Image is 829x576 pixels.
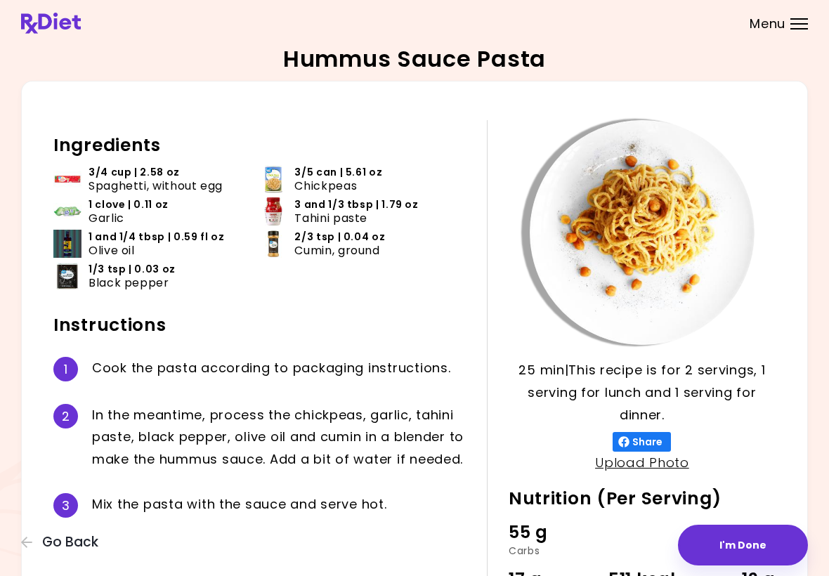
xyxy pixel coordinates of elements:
[294,198,418,211] span: 3 and 1/3 tbsp | 1.79 oz
[53,493,78,518] div: 3
[89,198,169,211] span: 1 clove | 0.11 oz
[595,454,689,471] a: Upload Photo
[92,404,466,471] div: I n t h e m e a n t i m e , p r o c e s s t h e c h i c k p e a s , g a r l i c , t a h i n i p a...
[294,244,379,257] span: Cumin, ground
[629,436,665,447] span: Share
[89,263,176,276] span: 1/3 tsp | 0.03 oz
[678,525,808,565] button: I'm Done
[509,359,776,426] p: 25 min | This recipe is for 2 servings, 1 serving for lunch and 1 serving for dinner.
[509,546,598,556] div: Carbs
[750,18,785,30] span: Menu
[92,357,466,381] div: C o o k t h e p a s t a a c c o r d i n g t o p a c k a g i n g i n s t r u c t i o n s .
[53,357,78,381] div: 1
[283,48,546,70] h2: Hummus Sauce Pasta
[686,519,776,546] div: 25 g
[89,244,135,257] span: Olive oil
[89,179,223,192] span: Spaghetti, without egg
[89,276,169,289] span: Black pepper
[509,487,776,510] h2: Nutrition (Per Serving)
[613,432,671,452] button: Share
[294,230,385,244] span: 2/3 tsp | 0.04 oz
[92,493,466,518] div: M i x t h e p a s t a w i t h t h e s a u c e a n d s e r v e h o t .
[21,535,105,550] button: Go Back
[294,166,382,179] span: 3/5 can | 5.61 oz
[89,166,180,179] span: 3/4 cup | 2.58 oz
[509,519,598,546] div: 55 g
[53,404,78,428] div: 2
[53,314,466,336] h2: Instructions
[21,13,81,34] img: RxDiet
[89,211,124,225] span: Garlic
[294,211,367,225] span: Tahini paste
[42,535,98,550] span: Go Back
[89,230,224,244] span: 1 and 1/4 tbsp | 0.59 fl oz
[53,134,466,157] h2: Ingredients
[294,179,357,192] span: Chickpeas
